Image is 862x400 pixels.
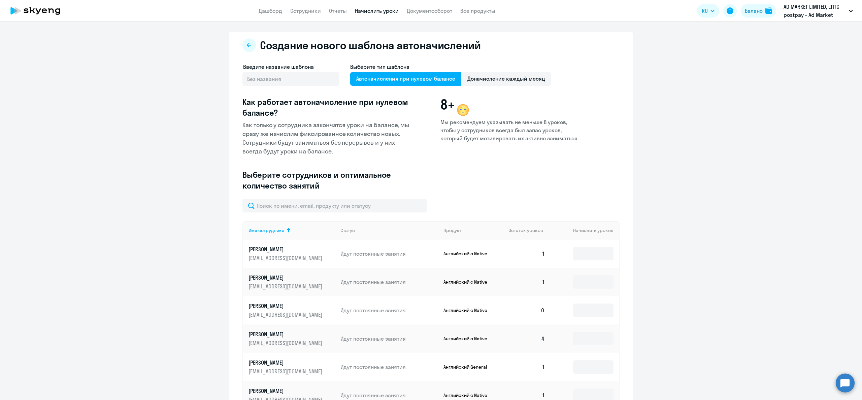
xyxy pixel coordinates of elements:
[508,227,550,233] div: Остаток уроков
[243,63,314,70] span: Введите название шаблона
[784,3,846,19] p: AD MARKET LIMITED, LTITC postpay - Ad Market Limited
[340,335,438,342] p: Идут постоянные занятия
[248,359,324,366] p: [PERSON_NAME]
[248,254,324,262] p: [EMAIL_ADDRESS][DOMAIN_NAME]
[242,169,413,191] h3: Выберите сотрудников и оптимальное количество занятий
[503,353,550,381] td: 1
[443,307,494,313] p: Английский с Native
[460,7,495,14] a: Все продукты
[340,227,355,233] div: Статус
[340,363,438,371] p: Идут постоянные занятия
[440,118,579,142] p: Мы рекомендуем указывать не меньше 8 уроков, чтобы у сотрудников всегда был запас уроков, который...
[407,7,452,14] a: Документооборот
[455,102,471,118] img: wink
[242,72,339,86] input: Без названия
[443,392,494,398] p: Английский с Native
[745,7,763,15] div: Баланс
[248,387,324,395] p: [PERSON_NAME]
[242,96,413,118] h3: Как работает автоначисление при нулевом балансе?
[340,250,438,257] p: Идут постоянные занятия
[248,246,324,253] p: [PERSON_NAME]
[248,368,324,375] p: [EMAIL_ADDRESS][DOMAIN_NAME]
[248,227,335,233] div: Имя сотрудника
[290,7,321,14] a: Сотрудники
[340,227,438,233] div: Статус
[503,296,550,324] td: 0
[248,274,324,281] p: [PERSON_NAME]
[550,221,619,239] th: Начислить уроков
[461,72,551,86] span: Доначисление каждый месяц
[697,4,719,18] button: RU
[248,311,324,318] p: [EMAIL_ADDRESS][DOMAIN_NAME]
[248,302,335,318] a: [PERSON_NAME][EMAIL_ADDRESS][DOMAIN_NAME]
[259,7,282,14] a: Дашборд
[443,364,494,370] p: Английский General
[340,278,438,286] p: Идут постоянные занятия
[702,7,708,15] span: RU
[780,3,856,19] button: AD MARKET LIMITED, LTITC postpay - Ad Market Limited
[765,7,772,14] img: balance
[329,7,347,14] a: Отчеты
[340,307,438,314] p: Идут постоянные занятия
[260,38,481,52] h2: Создание нового шаблона автоначислений
[508,227,543,233] span: Остаток уроков
[443,227,462,233] div: Продукт
[503,324,550,353] td: 4
[248,302,324,310] p: [PERSON_NAME]
[248,227,285,233] div: Имя сотрудника
[248,283,324,290] p: [EMAIL_ADDRESS][DOMAIN_NAME]
[248,246,335,262] a: [PERSON_NAME][EMAIL_ADDRESS][DOMAIN_NAME]
[355,7,399,14] a: Начислить уроки
[340,392,438,399] p: Идут постоянные занятия
[443,251,494,257] p: Английский с Native
[503,268,550,296] td: 1
[242,199,427,212] input: Поиск по имени, email, продукту или статусу
[248,274,335,290] a: [PERSON_NAME][EMAIL_ADDRESS][DOMAIN_NAME]
[248,331,335,347] a: [PERSON_NAME][EMAIL_ADDRESS][DOMAIN_NAME]
[443,336,494,342] p: Английский с Native
[350,72,461,86] span: Автоначисления при нулевом балансе
[242,121,413,156] p: Как только у сотрудника закончатся уроки на балансе, мы сразу же начислим фиксированное количеств...
[443,279,494,285] p: Английский с Native
[503,239,550,268] td: 1
[248,331,324,338] p: [PERSON_NAME]
[741,4,776,18] button: Балансbalance
[440,96,455,113] span: 8+
[248,359,335,375] a: [PERSON_NAME][EMAIL_ADDRESS][DOMAIN_NAME]
[443,227,503,233] div: Продукт
[350,63,551,71] h4: Выберите тип шаблона
[248,339,324,347] p: [EMAIL_ADDRESS][DOMAIN_NAME]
